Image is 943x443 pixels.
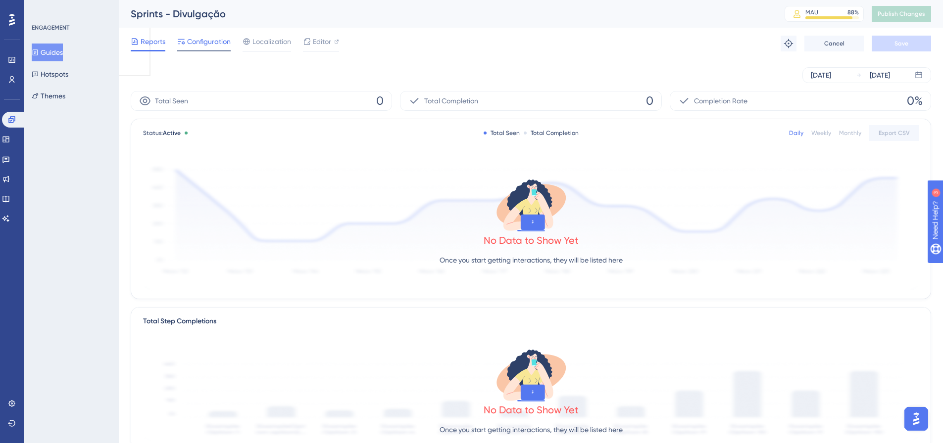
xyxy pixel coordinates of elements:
[804,36,864,51] button: Cancel
[646,93,653,109] span: 0
[524,129,579,137] div: Total Completion
[872,36,931,51] button: Save
[901,404,931,434] iframe: UserGuiding AI Assistant Launcher
[187,36,231,47] span: Configuration
[143,315,216,327] div: Total Step Completions
[23,2,62,14] span: Need Help?
[907,93,923,109] span: 0%
[870,69,890,81] div: [DATE]
[131,7,760,21] div: Sprints - Divulgação
[879,129,910,137] span: Export CSV
[839,129,861,137] div: Monthly
[440,424,623,436] p: Once you start getting interactions, they will be listed here
[141,36,165,47] span: Reports
[143,129,181,137] span: Status:
[484,129,520,137] div: Total Seen
[424,95,478,107] span: Total Completion
[872,6,931,22] button: Publish Changes
[694,95,747,107] span: Completion Rate
[440,254,623,266] p: Once you start getting interactions, they will be listed here
[32,44,63,61] button: Guides
[894,40,908,47] span: Save
[484,233,579,247] div: No Data to Show Yet
[163,130,181,136] span: Active
[878,10,925,18] span: Publish Changes
[805,8,818,16] div: MAU
[252,36,291,47] span: Localization
[811,69,831,81] div: [DATE]
[824,40,844,47] span: Cancel
[484,403,579,417] div: No Data to Show Yet
[847,8,859,16] div: 88 %
[313,36,331,47] span: Editor
[789,129,803,137] div: Daily
[69,5,72,13] div: 3
[811,129,831,137] div: Weekly
[155,95,188,107] span: Total Seen
[869,125,919,141] button: Export CSV
[32,87,65,105] button: Themes
[376,93,384,109] span: 0
[32,65,68,83] button: Hotspots
[32,24,69,32] div: ENGAGEMENT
